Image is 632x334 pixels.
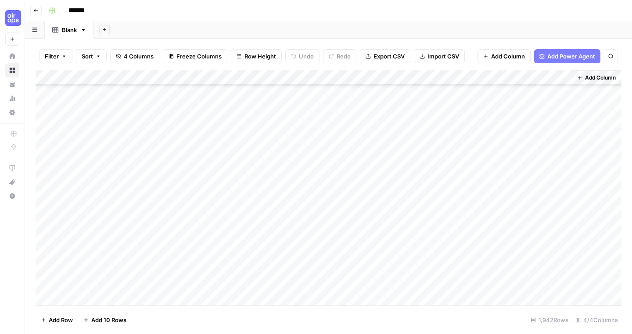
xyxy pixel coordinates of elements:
[323,49,356,63] button: Redo
[244,52,276,61] span: Row Height
[5,161,19,175] a: AirOps Academy
[285,49,320,63] button: Undo
[337,52,351,61] span: Redo
[360,49,410,63] button: Export CSV
[299,52,314,61] span: Undo
[82,52,93,61] span: Sort
[91,316,126,324] span: Add 10 Rows
[5,105,19,120] a: Settings
[414,49,465,63] button: Import CSV
[45,52,59,61] span: Filter
[231,49,282,63] button: Row Height
[5,49,19,63] a: Home
[62,25,77,34] div: Blank
[585,74,616,82] span: Add Column
[49,316,73,324] span: Add Row
[574,72,619,83] button: Add Column
[427,52,459,61] span: Import CSV
[5,91,19,105] a: Usage
[110,49,159,63] button: 4 Columns
[36,313,78,327] button: Add Row
[547,52,595,61] span: Add Power Agent
[176,52,222,61] span: Freeze Columns
[39,49,72,63] button: Filter
[124,52,154,61] span: 4 Columns
[78,313,132,327] button: Add 10 Rows
[5,175,19,189] button: What's new?
[478,49,531,63] button: Add Column
[45,21,94,39] a: Blank
[76,49,107,63] button: Sort
[5,63,19,77] a: Browse
[5,77,19,91] a: Your Data
[572,313,621,327] div: 4/4 Columns
[163,49,227,63] button: Freeze Columns
[373,52,405,61] span: Export CSV
[6,175,19,189] div: What's new?
[534,49,600,63] button: Add Power Agent
[5,10,21,26] img: Cohort 5 Logo
[5,7,19,29] button: Workspace: Cohort 5
[491,52,525,61] span: Add Column
[5,189,19,203] button: Help + Support
[527,313,572,327] div: 1,942 Rows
